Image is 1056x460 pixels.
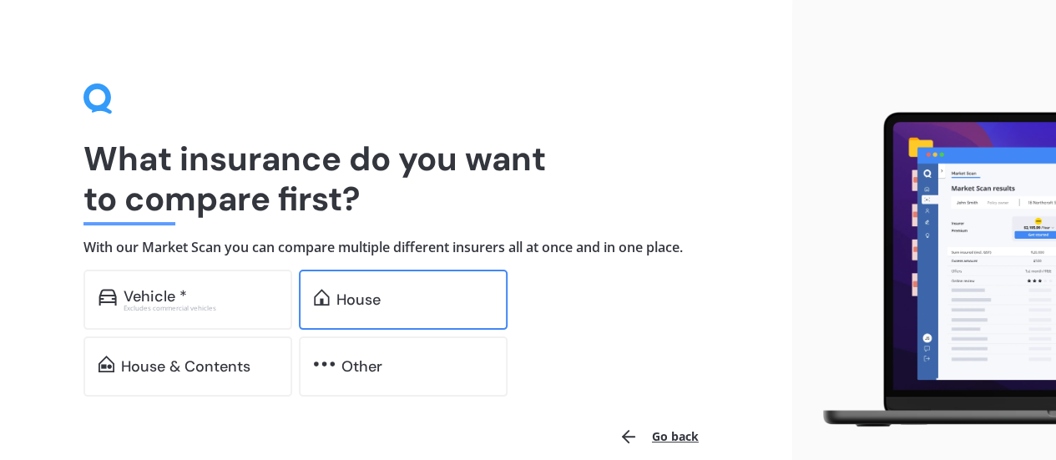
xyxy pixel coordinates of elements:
[83,239,709,256] h4: With our Market Scan you can compare multiple different insurers all at once and in one place.
[124,305,277,311] div: Excludes commercial vehicles
[609,417,709,457] button: Go back
[99,289,117,306] img: car.f15378c7a67c060ca3f3.svg
[314,289,330,306] img: home.91c183c226a05b4dc763.svg
[336,291,381,308] div: House
[121,358,250,375] div: House & Contents
[83,139,709,219] h1: What insurance do you want to compare first?
[314,356,335,372] img: other.81dba5aafe580aa69f38.svg
[99,356,114,372] img: home-and-contents.b802091223b8502ef2dd.svg
[124,288,187,305] div: Vehicle *
[806,105,1056,434] img: laptop.webp
[341,358,382,375] div: Other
